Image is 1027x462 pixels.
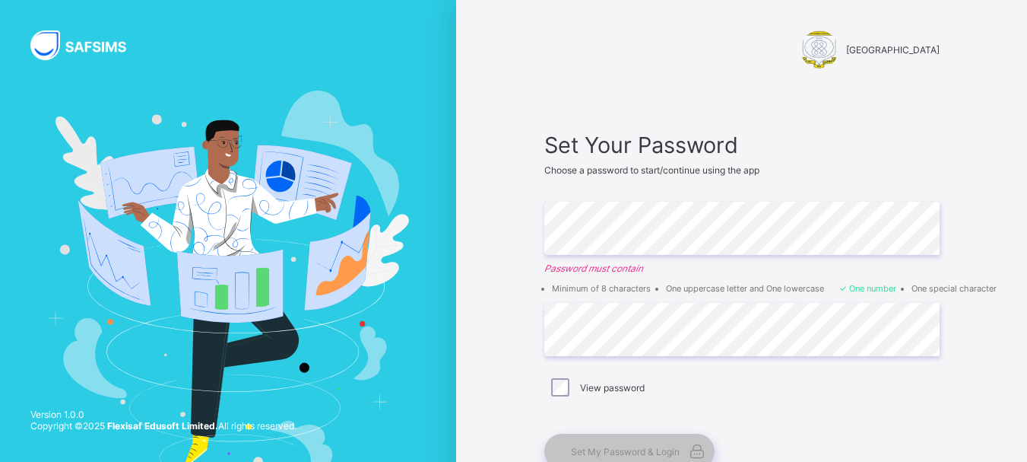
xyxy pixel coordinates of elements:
[30,409,296,420] span: Version 1.0.0
[544,263,940,274] em: Password must contain
[800,30,838,69] img: MUSA ILIASU COLLEGE
[30,30,144,60] img: SAFSIMS Logo
[580,382,645,393] label: View password
[544,164,759,176] span: Choose a password to start/continue using the app
[666,283,824,294] li: One uppercase letter and One lowercase
[544,132,940,158] span: Set Your Password
[839,283,896,294] li: One number
[30,420,296,432] span: Copyright © 2025 All rights reserved.
[846,44,940,56] span: [GEOGRAPHIC_DATA]
[911,283,997,294] li: One special character
[107,420,218,432] strong: Flexisaf Edusoft Limited.
[552,283,651,294] li: Minimum of 8 characters
[571,446,680,457] span: Set My Password & Login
